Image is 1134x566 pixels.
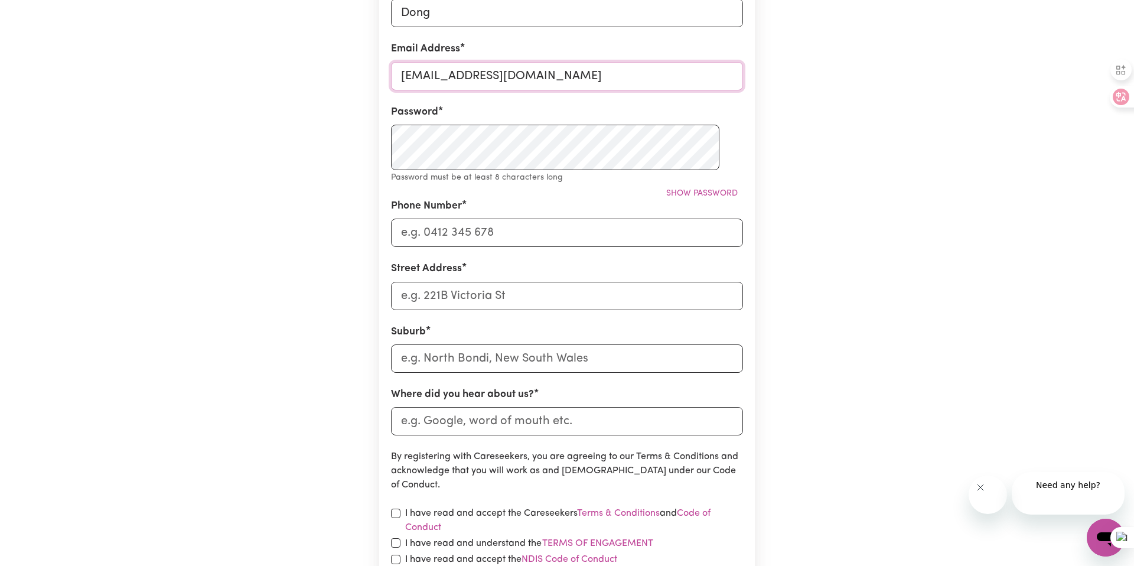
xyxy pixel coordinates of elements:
[391,387,534,402] label: Where did you hear about us?
[391,282,743,310] input: e.g. 221B Victoria St
[391,105,438,120] label: Password
[391,219,743,247] input: e.g. 0412 345 678
[391,199,462,214] label: Phone Number
[391,173,563,182] small: Password must be at least 8 characters long
[391,261,462,277] label: Street Address
[405,536,654,551] label: I have read and understand the
[391,41,460,57] label: Email Address
[391,324,426,340] label: Suburb
[391,407,743,435] input: e.g. Google, word of mouth etc.
[522,555,617,564] a: NDIS Code of Conduct
[969,476,1007,514] iframe: 关闭消息
[405,506,743,535] label: I have read and accept the Careseekers and
[391,450,743,492] p: By registering with Careseekers, you are agreeing to our Terms & Conditions and acknowledge that ...
[661,184,743,203] button: Show password
[666,189,738,198] span: Show password
[391,62,743,90] input: e.g. daniela.d88@gmail.com
[577,509,660,518] a: Terms & Conditions
[1087,519,1125,557] iframe: 启动消息传送窗口的按钮
[542,536,654,551] button: I have read and understand the
[1012,472,1125,515] iframe: 来自公司的消息
[391,344,743,373] input: e.g. North Bondi, New South Wales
